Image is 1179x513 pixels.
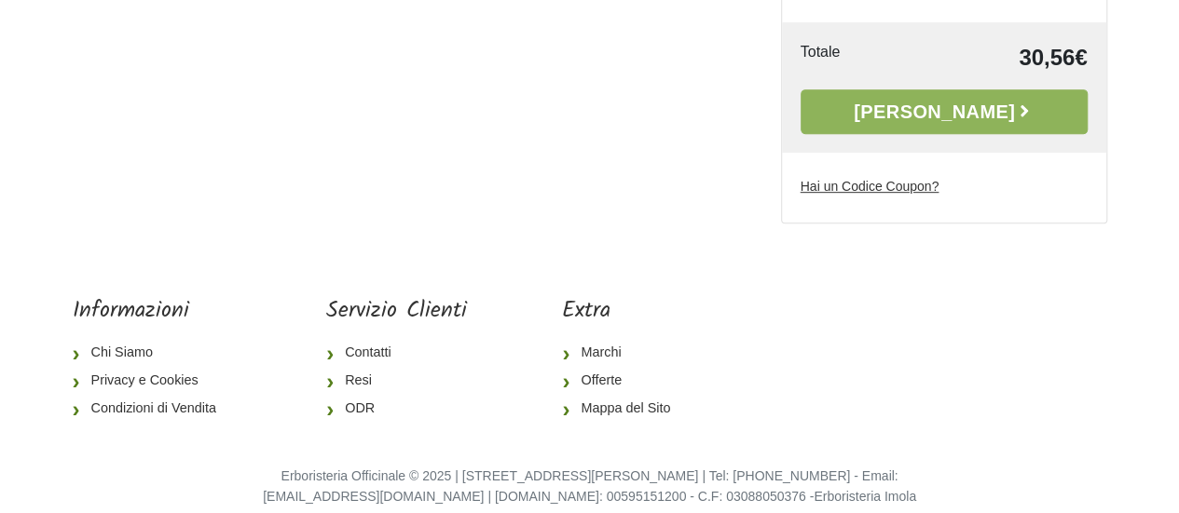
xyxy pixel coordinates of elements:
[814,489,916,504] a: Erboristeria Imola
[326,339,467,367] a: Contatti
[780,298,1106,363] iframe: fb:page Facebook Social Plugin
[801,41,906,74] td: Totale
[326,395,467,423] a: ODR
[562,339,685,367] a: Marchi
[562,298,685,325] h5: Extra
[73,298,231,325] h5: Informazioni
[801,179,939,194] u: Hai un Codice Coupon?
[801,89,1088,134] a: [PERSON_NAME]
[326,298,467,325] h5: Servizio Clienti
[562,367,685,395] a: Offerte
[326,367,467,395] a: Resi
[263,468,916,504] small: Erboristeria Officinale © 2025 | [STREET_ADDRESS][PERSON_NAME] | Tel: [PHONE_NUMBER] - Email: [EM...
[801,177,939,196] label: Hai un Codice Coupon?
[73,339,231,367] a: Chi Siamo
[73,367,231,395] a: Privacy e Cookies
[906,41,1088,74] td: 30,56€
[562,395,685,423] a: Mappa del Sito
[73,395,231,423] a: Condizioni di Vendita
